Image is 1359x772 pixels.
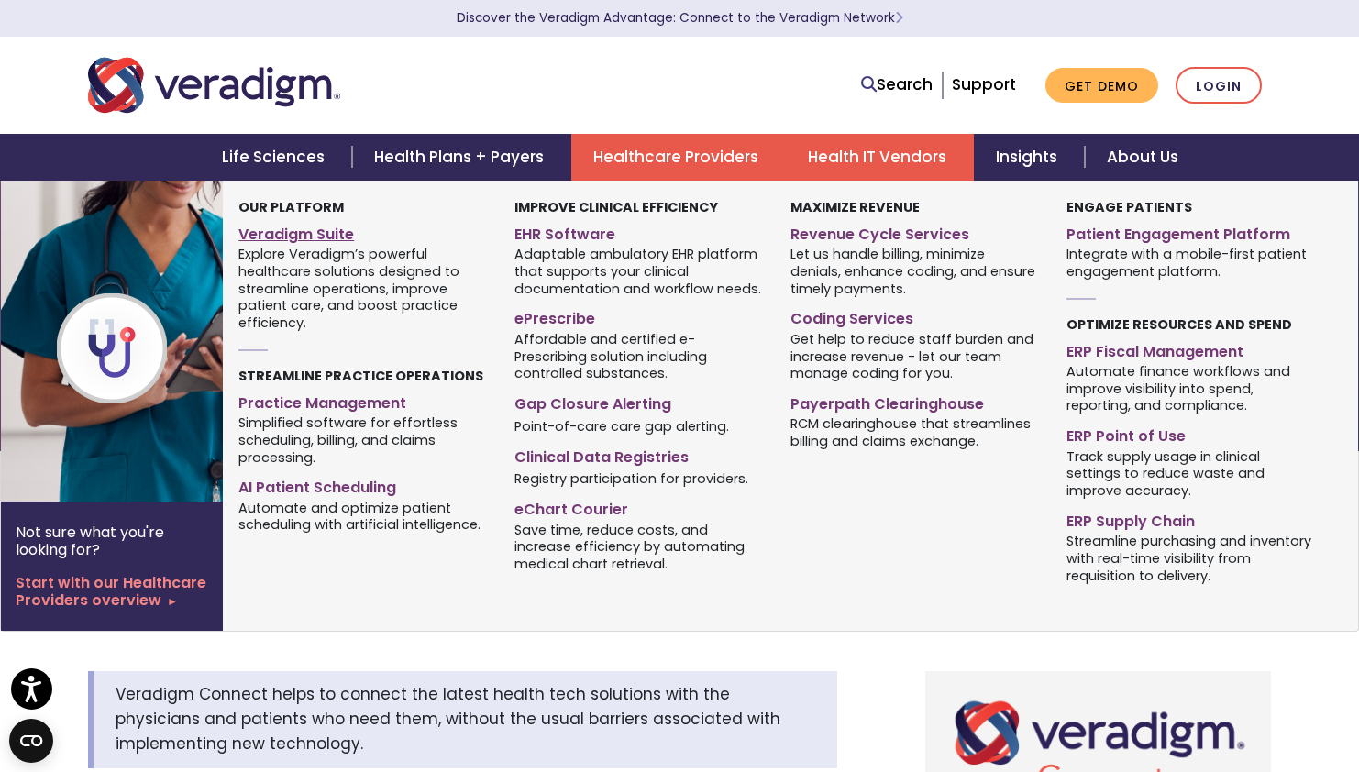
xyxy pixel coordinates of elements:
a: Coding Services [790,303,1039,329]
a: Health IT Vendors [786,134,974,181]
span: Automate finance workflows and improve visibility into spend, reporting, and compliance. [1066,361,1315,414]
a: Revenue Cycle Services [790,218,1039,245]
span: RCM clearinghouse that streamlines billing and claims exchange. [790,414,1039,450]
a: Practice Management [238,387,487,414]
span: Veradigm Connect helps to connect the latest health tech solutions with the physicians and patien... [116,683,780,755]
span: Explore Veradigm’s powerful healthcare solutions designed to streamline operations, improve patie... [238,245,487,332]
strong: Improve Clinical Efficiency [514,198,718,216]
strong: Streamline Practice Operations [238,367,483,385]
a: Gap Closure Alerting [514,388,763,414]
span: Save time, reduce costs, and increase efficiency by automating medical chart retrieval. [514,520,763,573]
span: Track supply usage in clinical settings to reduce waste and improve accuracy. [1066,447,1315,500]
a: EHR Software [514,218,763,245]
a: Insights [974,134,1085,181]
a: About Us [1085,134,1200,181]
strong: Maximize Revenue [790,198,920,216]
a: Veradigm Suite [238,218,487,245]
a: AI Patient Scheduling [238,471,487,498]
p: Not sure what you're looking for? [16,524,208,558]
span: Integrate with a mobile-first patient engagement platform. [1066,245,1315,281]
span: Affordable and certified e-Prescribing solution including controlled substances. [514,329,763,382]
strong: Engage Patients [1066,198,1192,216]
button: Open CMP widget [9,719,53,763]
img: Veradigm logo [88,55,340,116]
a: Support [952,73,1016,95]
span: Point-of-care care gap alerting. [514,416,729,435]
a: ERP Fiscal Management [1066,336,1315,362]
a: Patient Engagement Platform [1066,218,1315,245]
span: Automate and optimize patient scheduling with artificial intelligence. [238,498,487,534]
a: Healthcare Providers [571,134,786,181]
span: Registry participation for providers. [514,469,748,488]
a: ERP Supply Chain [1066,505,1315,532]
a: Start with our Healthcare Providers overview [16,574,208,609]
a: Payerpath Clearinghouse [790,388,1039,414]
span: Simplified software for effortless scheduling, billing, and claims processing. [238,414,487,467]
a: ERP Point of Use [1066,420,1315,447]
span: Streamline purchasing and inventory with real-time visibility from requisition to delivery. [1066,532,1315,585]
a: Get Demo [1045,68,1158,104]
span: Learn More [895,9,903,27]
strong: Optimize Resources and Spend [1066,315,1292,334]
a: eChart Courier [514,493,763,520]
a: Life Sciences [200,134,352,181]
a: Login [1176,67,1262,105]
span: Get help to reduce staff burden and increase revenue - let our team manage coding for you. [790,329,1039,382]
span: Let us handle billing, minimize denials, enhance coding, and ensure timely payments. [790,245,1039,298]
strong: Our Platform [238,198,344,216]
a: ePrescribe [514,303,763,329]
a: Search [861,72,933,97]
a: Health Plans + Payers [352,134,571,181]
a: Discover the Veradigm Advantage: Connect to the Veradigm NetworkLearn More [457,9,903,27]
span: Adaptable ambulatory EHR platform that supports your clinical documentation and workflow needs. [514,245,763,298]
img: Healthcare Provider [1,181,296,502]
a: Clinical Data Registries [514,441,763,468]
